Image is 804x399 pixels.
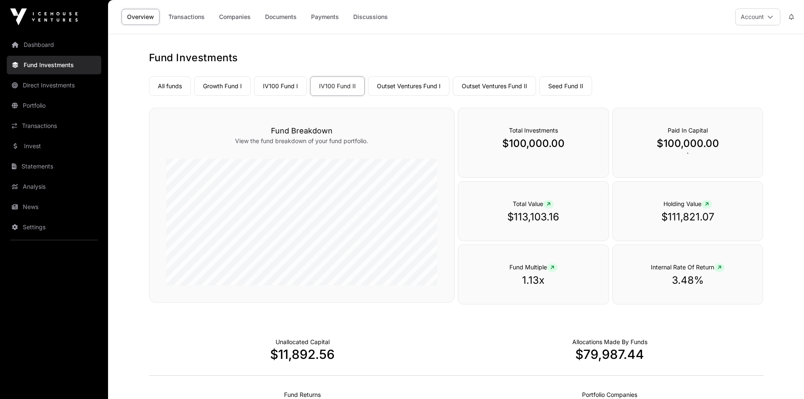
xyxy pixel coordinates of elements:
[475,274,592,287] p: 1.13x
[7,96,101,115] a: Portfolio
[163,9,210,25] a: Transactions
[7,157,101,176] a: Statements
[7,198,101,216] a: News
[254,76,307,96] a: IV100 Fund I
[149,51,763,65] h1: Fund Investments
[10,8,78,25] img: Icehouse Ventures Logo
[509,263,558,271] span: Fund Multiple
[630,274,746,287] p: 3.48%
[348,9,393,25] a: Discussions
[368,76,449,96] a: Outset Ventures Fund I
[306,9,344,25] a: Payments
[7,177,101,196] a: Analysis
[149,347,456,362] p: $11,892.56
[149,76,191,96] a: All funds
[310,76,365,96] a: IV100 Fund II
[539,76,592,96] a: Seed Fund II
[166,137,437,145] p: View the fund breakdown of your fund portfolio.
[7,117,101,135] a: Transactions
[214,9,256,25] a: Companies
[668,127,708,134] span: Paid In Capital
[509,127,558,134] span: Total Investments
[735,8,780,25] button: Account
[7,35,101,54] a: Dashboard
[7,56,101,74] a: Fund Investments
[513,200,554,207] span: Total Value
[276,338,330,346] p: Cash not yet allocated
[582,391,637,399] p: Number of Companies Deployed Into
[572,338,647,346] p: Capital Deployed Into Companies
[651,263,725,271] span: Internal Rate Of Return
[475,137,592,150] p: $100,000.00
[7,218,101,236] a: Settings
[194,76,251,96] a: Growth Fund I
[7,76,101,95] a: Direct Investments
[7,137,101,155] a: Invest
[762,358,804,399] iframe: Chat Widget
[663,200,712,207] span: Holding Value
[122,9,160,25] a: Overview
[612,108,763,178] div: `
[630,210,746,224] p: $111,821.07
[475,210,592,224] p: $113,103.16
[453,76,536,96] a: Outset Ventures Fund II
[630,137,746,150] p: $100,000.00
[456,347,763,362] p: $79,987.44
[260,9,302,25] a: Documents
[284,391,321,399] p: Realised Returns from Funds
[166,125,437,137] h3: Fund Breakdown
